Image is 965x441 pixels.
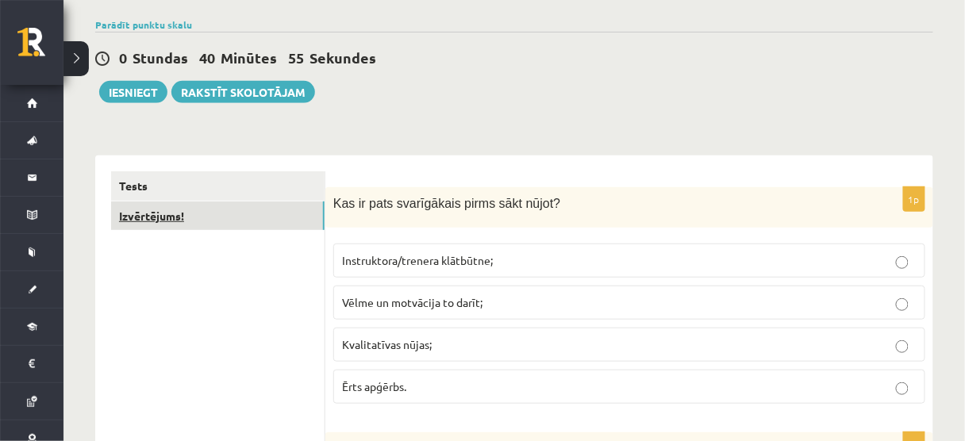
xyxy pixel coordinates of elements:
span: Sekundes [309,48,376,67]
a: Rakstīt skolotājam [171,81,315,103]
span: Kvalitatīvas nūjas; [342,337,432,351]
span: Ērts apģērbs. [342,379,406,393]
span: Stundas [133,48,188,67]
input: Instruktora/trenera klātbūtne; [896,256,909,269]
span: Minūtes [221,48,277,67]
a: Izvērtējums! [111,201,325,231]
p: 1p [903,186,925,212]
a: Rīgas 1. Tālmācības vidusskola [17,28,63,67]
span: 0 [119,48,127,67]
span: 40 [199,48,215,67]
span: Kas ir pats svarīgākais pirms sākt nūjot? [333,197,560,210]
span: Instruktora/trenera klātbūtne; [342,253,493,267]
input: Kvalitatīvas nūjas; [896,340,909,353]
span: 55 [288,48,304,67]
a: Tests [111,171,325,201]
button: Iesniegt [99,81,167,103]
input: Ērts apģērbs. [896,382,909,395]
span: Vēlme un motvācija to darīt; [342,295,482,309]
a: Parādīt punktu skalu [95,18,192,31]
input: Vēlme un motvācija to darīt; [896,298,909,311]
